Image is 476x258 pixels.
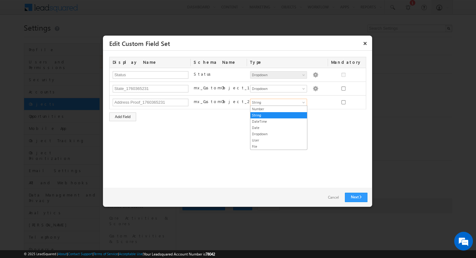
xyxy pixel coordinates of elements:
a: User [250,137,307,143]
a: Dropdown [250,85,307,92]
a: Acceptable Use [119,252,143,256]
div: Mandatory [328,57,359,68]
input: Custom Field Set 1 [113,85,188,92]
a: Next [345,193,367,202]
label: mx_CustomObject_2 [194,99,252,104]
div: Chat with us now [33,33,105,41]
span: String [250,100,301,105]
a: Cancel [321,193,345,202]
div: Display Name [110,57,191,68]
img: d_60004797649_company_0_60004797649 [11,33,26,41]
a: Dropdown [250,71,307,79]
a: String [250,99,307,106]
span: © 2025 LeadSquared | | | | | [24,251,215,257]
a: File [250,144,307,149]
div: Type [247,57,328,68]
a: Dropdown [250,131,307,137]
span: 78042 [206,252,215,256]
span: Your Leadsquared Account Number is [144,252,215,256]
img: Populate Options [313,86,318,92]
a: Number [250,106,307,112]
a: DateTime [250,119,307,124]
span: Dropdown [250,86,301,92]
a: String [250,112,307,118]
label: Status [194,71,213,77]
button: × [360,38,370,49]
div: Schema Name [191,57,247,68]
label: mx_CustomObject_1 [194,85,257,91]
ul: String [250,106,307,150]
span: Dropdown [250,72,301,78]
div: Minimize live chat window [103,3,118,18]
input: Custom Field Set 2 [113,99,188,106]
h3: Edit Custom Field Set [109,38,370,49]
em: Start Chat [85,192,114,201]
img: Populate Options [313,72,318,78]
a: Terms of Service [94,252,118,256]
textarea: Type your message and hit 'Enter' [8,58,114,187]
div: Add Field [109,112,136,121]
a: Date [250,125,307,131]
a: Contact Support [68,252,93,256]
a: About [58,252,67,256]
